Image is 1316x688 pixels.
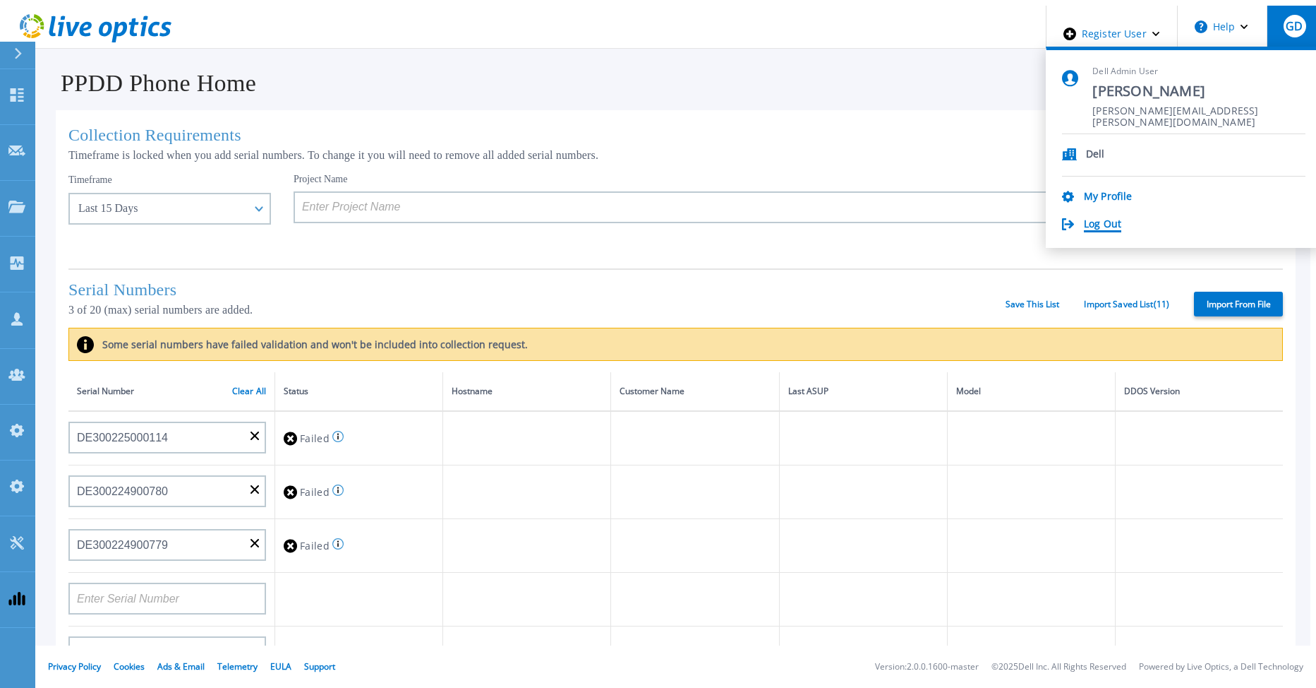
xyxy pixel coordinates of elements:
[304,660,335,672] a: Support
[284,425,434,451] div: Failed
[77,384,266,399] div: Serial Number
[1084,191,1132,204] a: My Profile
[1006,299,1060,309] a: Save This List
[1092,82,1305,101] span: [PERSON_NAME]
[1194,292,1283,316] label: Import From File
[157,660,205,672] a: Ads & Email
[1084,218,1121,232] a: Log Out
[1084,299,1169,309] a: Import Saved List ( 11 )
[114,660,145,672] a: Cookies
[68,149,1283,162] p: Timeframe is locked when you add serial numbers. To change it you will need to remove all added s...
[1092,105,1305,119] span: [PERSON_NAME][EMAIL_ADDRESS][PERSON_NAME][DOMAIN_NAME]
[68,529,266,561] input: Enter Serial Number
[1178,6,1266,48] button: Help
[779,372,947,411] th: Last ASUP
[294,174,348,184] label: Project Name
[270,660,291,672] a: EULA
[947,372,1115,411] th: Model
[1286,20,1303,32] span: GD
[217,660,258,672] a: Telemetry
[68,280,1006,299] h1: Serial Numbers
[41,70,256,97] h1: PPDD Phone Home
[78,202,246,215] div: Last 15 Days
[1139,663,1303,672] li: Powered by Live Optics, a Dell Technology
[1086,148,1105,162] p: Dell
[1116,372,1283,411] th: DDOS Version
[1046,6,1177,62] div: Register User
[68,422,266,453] input: Enter Serial Number
[284,533,434,559] div: Failed
[48,660,101,672] a: Privacy Policy
[275,372,443,411] th: Status
[68,583,266,615] input: Enter Serial Number
[875,663,979,672] li: Version: 2.0.0.1600-master
[94,338,528,351] label: Some serial numbers have failed validation and won't be included into collection request.
[284,479,434,505] div: Failed
[443,372,611,411] th: Hostname
[1092,66,1305,78] span: Dell Admin User
[232,386,266,396] a: Clear All
[611,372,779,411] th: Customer Name
[68,174,112,186] label: Timeframe
[294,191,1058,223] input: Enter Project Name
[68,475,266,507] input: Enter Serial Number
[68,126,1283,145] h1: Collection Requirements
[991,663,1126,672] li: © 2025 Dell Inc. All Rights Reserved
[68,636,266,668] input: Enter Serial Number
[68,304,1006,316] p: 3 of 20 (max) serial numbers are added.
